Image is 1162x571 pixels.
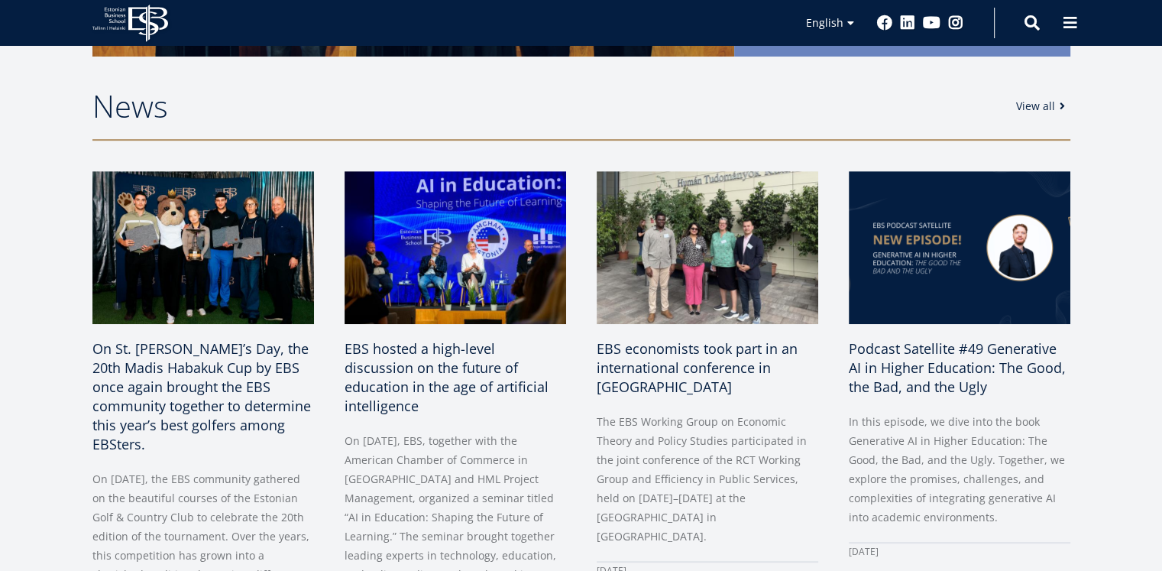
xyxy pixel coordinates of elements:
[849,412,1070,527] p: In this episode, we dive into the book Generative AI in Higher Education: The Good, the Bad, and ...
[345,339,549,415] span: EBS hosted a high-level discussion on the future of education in the age of artificial intelligence
[345,171,566,324] img: Ai in Education
[849,542,1070,561] div: [DATE]
[849,171,1070,324] img: Satellite #49
[597,171,818,324] img: a
[597,339,798,396] span: EBS economists took part in an international conference in [GEOGRAPHIC_DATA]
[900,15,915,31] a: Linkedin
[92,339,311,453] span: On St. [PERSON_NAME]’s Day, the 20th Madis Habakuk Cup by EBS once again brought the EBS communit...
[1016,99,1070,114] a: View all
[92,171,314,324] img: 20th Madis Habakuk Cup
[597,412,818,546] p: The EBS Working Group on Economic Theory and Policy Studies participated in the joint conference ...
[849,339,1066,396] span: Podcast Satellite #49 Generative AI in Higher Education: The Good, the Bad, and the Ugly
[92,87,1001,125] h2: News
[877,15,892,31] a: Facebook
[948,15,963,31] a: Instagram
[923,15,940,31] a: Youtube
